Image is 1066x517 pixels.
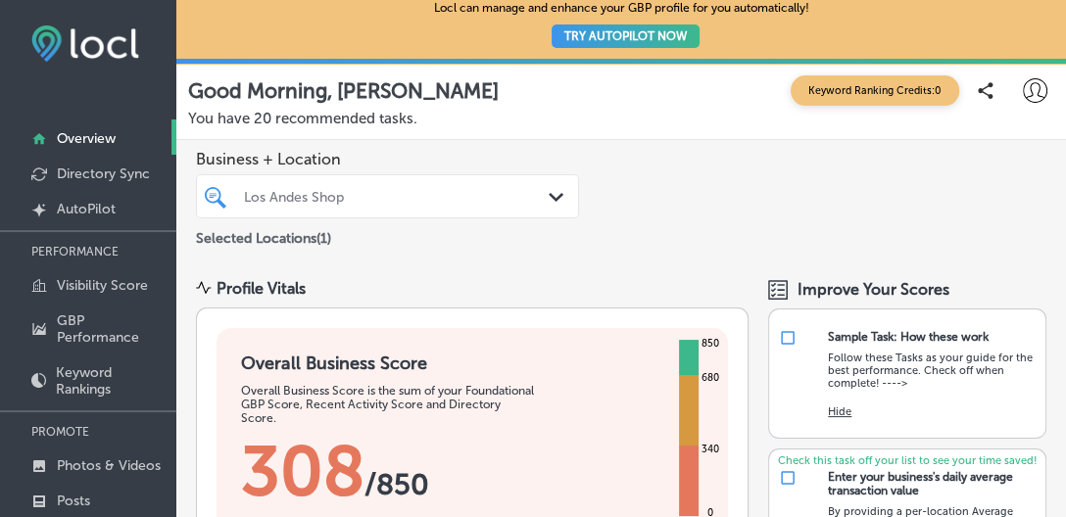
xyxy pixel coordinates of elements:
p: Good Morning, [PERSON_NAME] [188,78,499,103]
div: 340 [698,442,723,457]
h1: Overall Business Score [241,352,535,374]
span: Business + Location [196,150,579,168]
p: Locl can manage and enhance your GBP profile for you automatically! [434,1,809,57]
span: Improve Your Scores [798,280,949,299]
span: / 850 [364,467,429,502]
div: Sample Task: How these work [828,330,989,344]
div: Enter your business's daily average transaction value [828,470,1036,497]
div: 680 [698,370,723,386]
button: TRY AUTOPILOT NOW [552,24,700,48]
div: Los Andes Shop [244,188,551,205]
p: Check this task off your list to see your time saved! [769,454,1045,467]
p: AutoPilot [57,201,116,217]
p: Directory Sync [57,165,150,182]
p: Keyword Rankings [56,364,167,398]
p: Selected Locations ( 1 ) [196,222,331,247]
p: Follow these Tasks as your guide for the best performance. Check off when complete! ----> [828,352,1036,390]
div: 850 [698,336,723,352]
p: Visibility Score [57,277,148,294]
p: Photos & Videos [57,457,161,474]
p: Overview [57,130,116,147]
p: Posts [57,493,90,509]
p: GBP Performance [57,312,167,346]
p: You have 20 recommended tasks. [188,110,1054,127]
div: Profile Vitals [217,279,306,298]
span: 308 [241,430,364,512]
span: Keyword Ranking Credits: 0 [791,75,959,106]
div: Overall Business Score is the sum of your Foundational GBP Score, Recent Activity Score and Direc... [241,384,535,425]
button: Hide [828,405,851,418]
img: fda3e92497d09a02dc62c9cd864e3231.png [31,25,139,62]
